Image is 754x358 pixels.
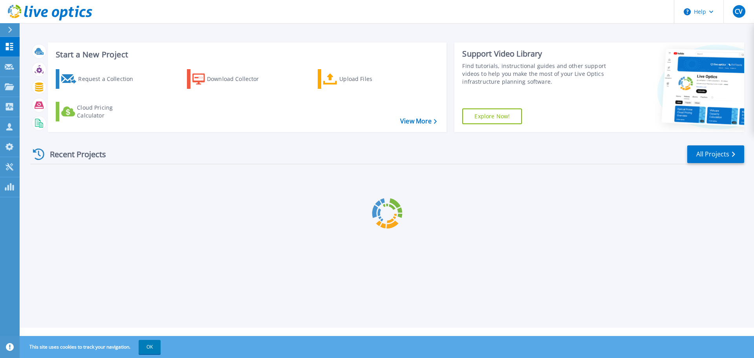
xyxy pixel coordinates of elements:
[735,8,743,15] span: CV
[187,69,275,89] a: Download Collector
[462,62,610,86] div: Find tutorials, instructional guides and other support videos to help you make the most of your L...
[139,340,161,354] button: OK
[339,71,402,87] div: Upload Files
[78,71,141,87] div: Request a Collection
[30,145,117,164] div: Recent Projects
[462,49,610,59] div: Support Video Library
[400,117,437,125] a: View More
[22,340,161,354] span: This site uses cookies to track your navigation.
[318,69,405,89] a: Upload Files
[207,71,270,87] div: Download Collector
[687,145,744,163] a: All Projects
[56,69,143,89] a: Request a Collection
[462,108,522,124] a: Explore Now!
[56,50,437,59] h3: Start a New Project
[77,104,140,119] div: Cloud Pricing Calculator
[56,102,143,121] a: Cloud Pricing Calculator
